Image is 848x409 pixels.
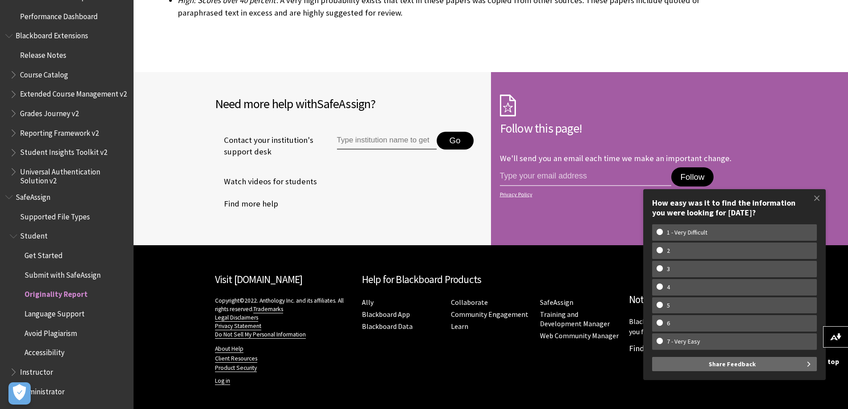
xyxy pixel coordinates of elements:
[500,153,731,163] p: We'll send you an email each time we make an important change.
[540,331,619,340] a: Web Community Manager
[671,167,713,187] button: Follow
[500,94,516,117] img: Subscription Icon
[5,190,128,399] nav: Book outline for Blackboard SafeAssign
[16,190,50,202] span: SafeAssign
[657,320,680,327] w-span: 6
[20,209,90,221] span: Supported File Types
[20,48,66,60] span: Release Notes
[215,364,257,372] a: Product Security
[16,28,88,40] span: Blackboard Extensions
[24,267,101,279] span: Submit with SafeAssign
[215,355,257,363] a: Client Resources
[20,106,79,118] span: Grades Journey v2
[629,343,687,353] a: Find My Product
[24,287,88,299] span: Originality Report
[20,229,48,241] span: Student
[24,326,77,338] span: Avoid Plagiarism
[362,310,410,319] a: Blackboard App
[657,265,680,273] w-span: 3
[317,96,370,112] span: SafeAssign
[629,292,767,308] h2: Not sure which product?
[362,272,620,288] h2: Help for Blackboard Products
[540,310,610,328] a: Training and Development Manager
[629,316,767,336] p: Blackboard has many products. Let us help you find what you need.
[24,306,85,318] span: Language Support
[540,298,573,307] a: SafeAssign
[20,384,65,396] span: Administrator
[451,322,468,331] a: Learn
[20,145,107,157] span: Student Insights Toolkit v2
[215,314,258,322] a: Legal Disclaimers
[20,164,127,185] span: Universal Authentication Solution v2
[215,331,306,339] a: Do Not Sell My Personal Information
[657,229,718,236] w-span: 1 - Very Difficult
[500,191,764,198] a: Privacy Policy
[20,364,53,377] span: Instructor
[362,322,413,331] a: Blackboard Data
[500,167,672,186] input: email address
[20,67,68,79] span: Course Catalog
[215,322,261,330] a: Privacy Statement
[24,345,65,357] span: Accessibility
[215,134,316,158] span: Contact your institution's support desk
[215,175,317,188] a: Watch videos for students
[215,273,303,286] a: Visit [DOMAIN_NAME]
[20,126,99,138] span: Reporting Framework v2
[337,132,437,150] input: Type institution name to get support
[657,283,680,291] w-span: 4
[709,357,756,371] span: Share Feedback
[657,338,710,345] w-span: 7 - Very Easy
[20,87,127,99] span: Extended Course Management v2
[451,310,528,319] a: Community Engagement
[215,345,243,353] a: About Help
[253,305,283,313] a: Trademarks
[657,247,680,255] w-span: 2
[500,119,767,138] h2: Follow this page!
[362,298,373,307] a: Ally
[215,197,278,211] a: Find more help
[215,94,482,113] h2: Need more help with ?
[652,198,817,217] div: How easy was it to find the information you were looking for [DATE]?
[451,298,488,307] a: Collaborate
[657,302,680,309] w-span: 5
[5,28,128,186] nav: Book outline for Blackboard Extensions
[8,382,31,405] button: Open Preferences
[652,357,817,371] button: Share Feedback
[215,377,230,385] a: Log in
[24,248,63,260] span: Get Started
[20,9,98,21] span: Performance Dashboard
[437,132,474,150] button: Go
[215,296,353,339] p: Copyright©2022. Anthology Inc. and its affiliates. All rights reserved.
